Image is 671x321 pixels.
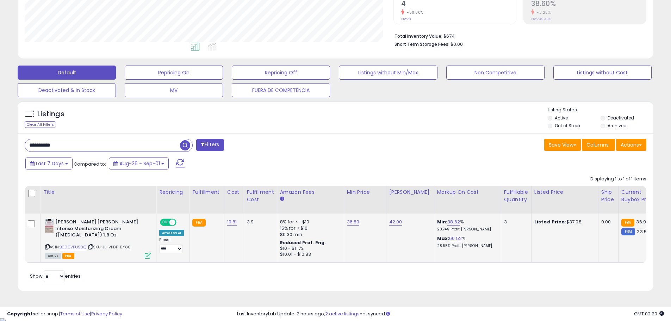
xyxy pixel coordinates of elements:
[192,219,205,227] small: FBA
[159,230,184,236] div: Amazon AI
[159,189,186,196] div: Repricing
[534,189,595,196] div: Listed Price
[446,66,545,80] button: Non Competitive
[437,219,496,232] div: %
[237,311,664,317] div: Last InventoryLab Update: 2 hours ago, not synced.
[582,139,615,151] button: Columns
[280,232,338,238] div: $0.30 min
[534,219,593,225] div: $37.08
[192,189,221,196] div: Fulfillment
[43,189,153,196] div: Title
[601,189,615,203] div: Ship Price
[504,189,528,203] div: Fulfillable Quantity
[280,196,284,202] small: Amazon Fees.
[280,219,338,225] div: 8% for <= $10
[437,218,448,225] b: Min:
[394,31,641,40] li: $674
[25,121,56,128] div: Clear All Filters
[280,189,341,196] div: Amazon Fees
[555,115,568,121] label: Active
[637,228,647,235] span: 33.5
[548,107,653,113] p: Listing States:
[449,235,462,242] a: 60.52
[534,218,566,225] b: Listed Price:
[616,139,646,151] button: Actions
[159,237,184,253] div: Preset:
[608,115,634,121] label: Deactivated
[196,139,224,151] button: Filters
[401,17,411,21] small: Prev: 8
[437,235,449,242] b: Max:
[347,189,383,196] div: Min Price
[437,227,496,232] p: 20.74% Profit [PERSON_NAME]
[25,158,73,169] button: Last 7 Days
[7,311,122,317] div: seller snap | |
[87,244,131,250] span: | SKU: JL-VKDF-EY80
[280,225,338,232] div: 15% for > $10
[544,139,581,151] button: Save View
[60,244,86,250] a: B000VFUS0Q
[280,240,326,246] b: Reduced Prof. Rng.
[91,310,122,317] a: Privacy Policy
[125,83,223,97] button: MV
[555,123,580,129] label: Out of Stock
[394,33,442,39] b: Total Inventory Value:
[394,41,449,47] b: Short Term Storage Fees:
[7,310,33,317] strong: Copyright
[280,246,338,252] div: $10 - $11.72
[437,243,496,248] p: 28.55% Profit [PERSON_NAME]
[621,189,658,203] div: Current Buybox Price
[621,219,634,227] small: FBA
[437,189,498,196] div: Markup on Cost
[389,218,402,226] a: 42.00
[45,253,61,259] span: All listings currently available for purchase on Amazon
[125,66,223,80] button: Repricing On
[175,220,187,226] span: OFF
[280,252,338,258] div: $10.01 - $10.83
[437,235,496,248] div: %
[636,218,649,225] span: 36.96
[339,66,437,80] button: Listings without Min/Max
[247,219,272,225] div: 3.9
[531,17,551,21] small: Prev: 39.49%
[45,219,54,233] img: 41FpWdZFLoL._SL40_.jpg
[30,273,81,279] span: Show: entries
[55,219,141,240] b: [PERSON_NAME] [PERSON_NAME] Intense Moisturizing Cream ([MEDICAL_DATA]) 1.8 Oz
[227,218,237,226] a: 19.81
[325,310,360,317] a: 2 active listings
[621,228,635,235] small: FBM
[161,220,169,226] span: ON
[60,310,90,317] a: Terms of Use
[36,160,64,167] span: Last 7 Days
[232,66,330,80] button: Repricing Off
[247,189,274,203] div: Fulfillment Cost
[74,161,106,167] span: Compared to:
[37,109,64,119] h5: Listings
[601,219,613,225] div: 0.00
[232,83,330,97] button: FUERA DE COMPETENCIA
[18,83,116,97] button: Deactivated & In Stock
[534,10,551,15] small: -2.25%
[451,41,463,48] span: $0.00
[119,160,160,167] span: Aug-26 - Sep-01
[434,186,501,214] th: The percentage added to the cost of goods (COGS) that forms the calculator for Min & Max prices.
[447,218,460,226] a: 38.62
[590,176,646,183] div: Displaying 1 to 1 of 1 items
[227,189,241,196] div: Cost
[18,66,116,80] button: Default
[553,66,652,80] button: Listings without Cost
[109,158,169,169] button: Aug-26 - Sep-01
[586,141,609,148] span: Columns
[404,10,423,15] small: -50.00%
[45,219,151,258] div: ASIN:
[389,189,431,196] div: [PERSON_NAME]
[504,219,526,225] div: 3
[608,123,627,129] label: Archived
[62,253,74,259] span: FBA
[347,218,360,226] a: 36.89
[634,310,664,317] span: 2025-09-10 02:20 GMT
